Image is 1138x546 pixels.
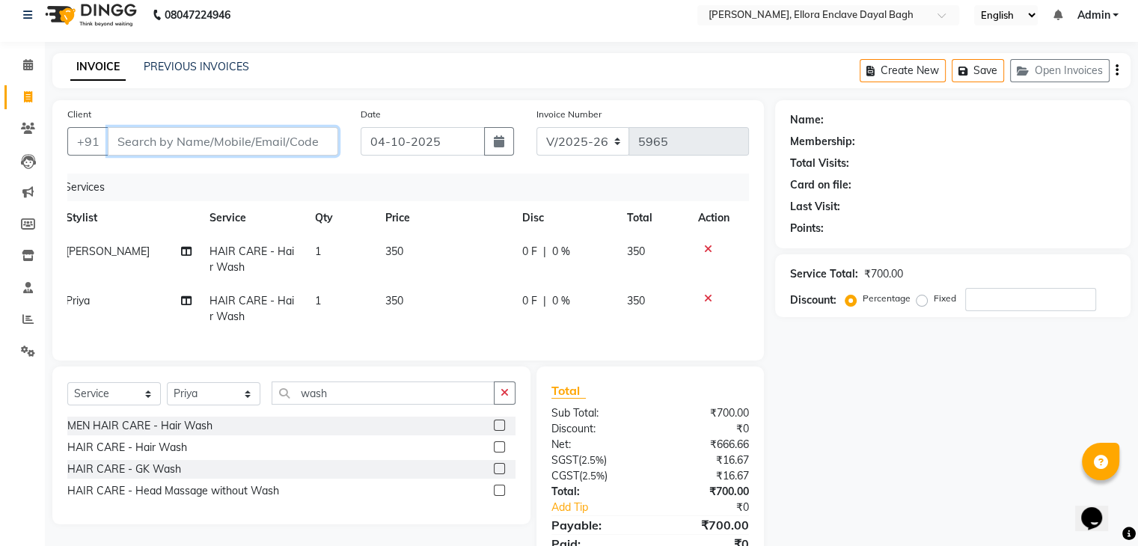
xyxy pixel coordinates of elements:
[551,453,578,467] span: SGST
[540,405,650,421] div: Sub Total:
[790,221,824,236] div: Points:
[67,418,212,434] div: MEN HAIR CARE - Hair Wash
[209,294,294,323] span: HAIR CARE - Hair Wash
[790,156,849,171] div: Total Visits:
[551,383,586,399] span: Total
[934,292,956,305] label: Fixed
[540,437,650,453] div: Net:
[1075,486,1123,531] iframe: chat widget
[540,500,668,515] a: Add Tip
[650,516,760,534] div: ₹700.00
[1077,7,1110,23] span: Admin
[650,453,760,468] div: ₹16.67
[144,60,249,73] a: PREVIOUS INVOICES
[67,483,279,499] div: HAIR CARE - Head Massage without Wash
[952,59,1004,82] button: Save
[385,294,403,307] span: 350
[67,440,187,455] div: HAIR CARE - Hair Wash
[650,421,760,437] div: ₹0
[618,201,689,235] th: Total
[790,199,840,215] div: Last Visit:
[689,201,738,235] th: Action
[376,201,513,235] th: Price
[540,516,650,534] div: Payable:
[108,127,338,156] input: Search by Name/Mobile/Email/Code
[209,245,294,274] span: HAIR CARE - Hair Wash
[650,405,760,421] div: ₹700.00
[543,244,546,260] span: |
[522,293,537,309] span: 0 F
[540,484,650,500] div: Total:
[536,108,602,121] label: Invoice Number
[790,292,836,308] div: Discount:
[551,469,579,482] span: CGST
[67,127,109,156] button: +91
[540,421,650,437] div: Discount:
[552,244,570,260] span: 0 %
[66,294,90,307] span: Priya
[543,293,546,309] span: |
[790,134,855,150] div: Membership:
[790,266,858,282] div: Service Total:
[860,59,946,82] button: Create New
[627,245,645,258] span: 350
[315,294,321,307] span: 1
[650,484,760,500] div: ₹700.00
[57,201,201,235] th: Stylist
[1010,59,1110,82] button: Open Invoices
[315,245,321,258] span: 1
[513,201,618,235] th: Disc
[650,437,760,453] div: ₹666.66
[67,108,91,121] label: Client
[581,454,604,466] span: 2.5%
[540,453,650,468] div: ( )
[582,470,605,482] span: 2.5%
[385,245,403,258] span: 350
[67,461,181,477] div: HAIR CARE - GK Wash
[668,500,759,515] div: ₹0
[650,468,760,484] div: ₹16.67
[790,112,824,128] div: Name:
[790,177,851,193] div: Card on file:
[272,381,495,405] input: Search or Scan
[66,245,150,258] span: [PERSON_NAME]
[58,174,750,201] div: Services
[627,294,645,307] span: 350
[540,468,650,484] div: ( )
[70,54,126,81] a: INVOICE
[306,201,376,235] th: Qty
[863,292,911,305] label: Percentage
[522,244,537,260] span: 0 F
[201,201,306,235] th: Service
[361,108,381,121] label: Date
[552,293,570,309] span: 0 %
[864,266,903,282] div: ₹700.00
